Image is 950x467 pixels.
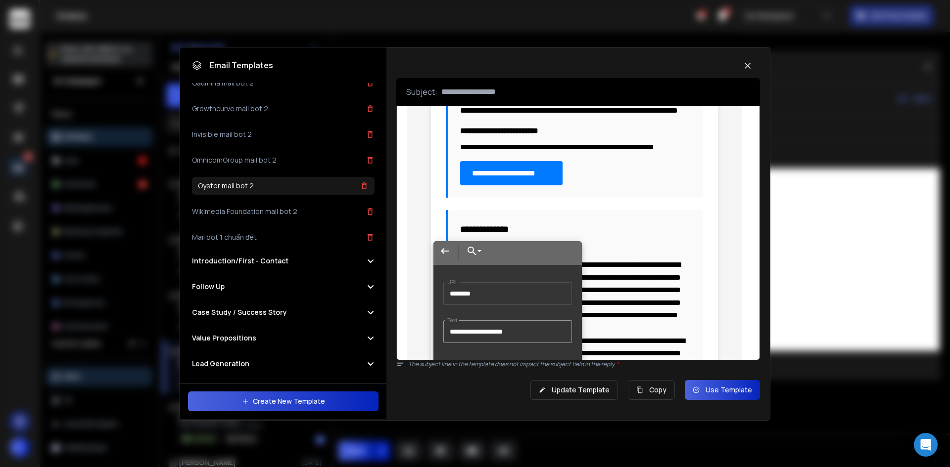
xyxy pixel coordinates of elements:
button: Use Template [685,380,760,400]
button: Lead Generation [192,359,375,369]
span: reply. [601,360,619,368]
p: Subject: [406,86,437,98]
button: Case Study / Success Story [192,307,375,317]
div: Open Intercom Messenger [914,433,938,457]
button: Value Propositions [192,333,375,343]
button: Follow Up [192,282,375,292]
button: Introduction/First - Contact [192,256,375,266]
button: Back [433,241,456,261]
label: Text [445,317,459,324]
button: Create New Template [188,391,379,411]
button: Choose Link [461,241,483,261]
p: The subject line in the template does not impact the subject field in the [408,360,760,368]
button: Copy [628,380,675,400]
button: Update Template [530,380,618,400]
label: URL [445,279,460,286]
